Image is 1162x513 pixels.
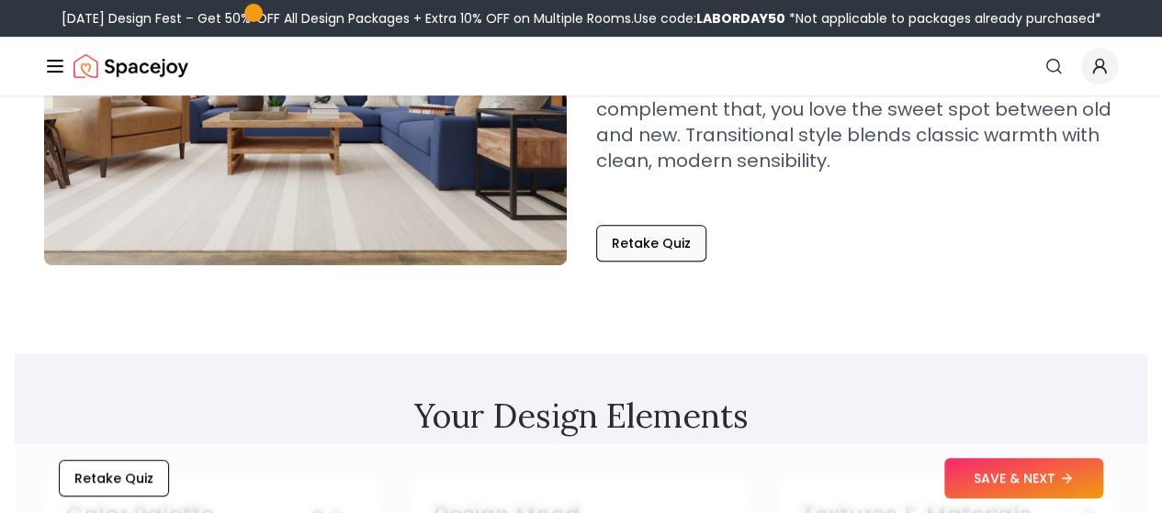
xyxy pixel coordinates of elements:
[785,9,1101,28] span: *Not applicable to packages already purchased*
[634,9,785,28] span: Use code:
[596,19,1119,173] p: You're drawn to spaces that feel natural, grounded, and weathered with soul. Rustic design celebr...
[944,458,1103,498] button: SAVE & NEXT
[59,460,169,496] button: Retake Quiz
[62,9,1101,28] div: [DATE] Design Fest – Get 50% OFF All Design Packages + Extra 10% OFF on Multiple Rooms.
[73,48,188,84] a: Spacejoy
[596,225,706,262] button: Retake Quiz
[696,9,785,28] b: LABORDAY50
[73,48,188,84] img: Spacejoy Logo
[44,397,1118,434] h2: Your Design Elements
[44,37,1118,95] nav: Global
